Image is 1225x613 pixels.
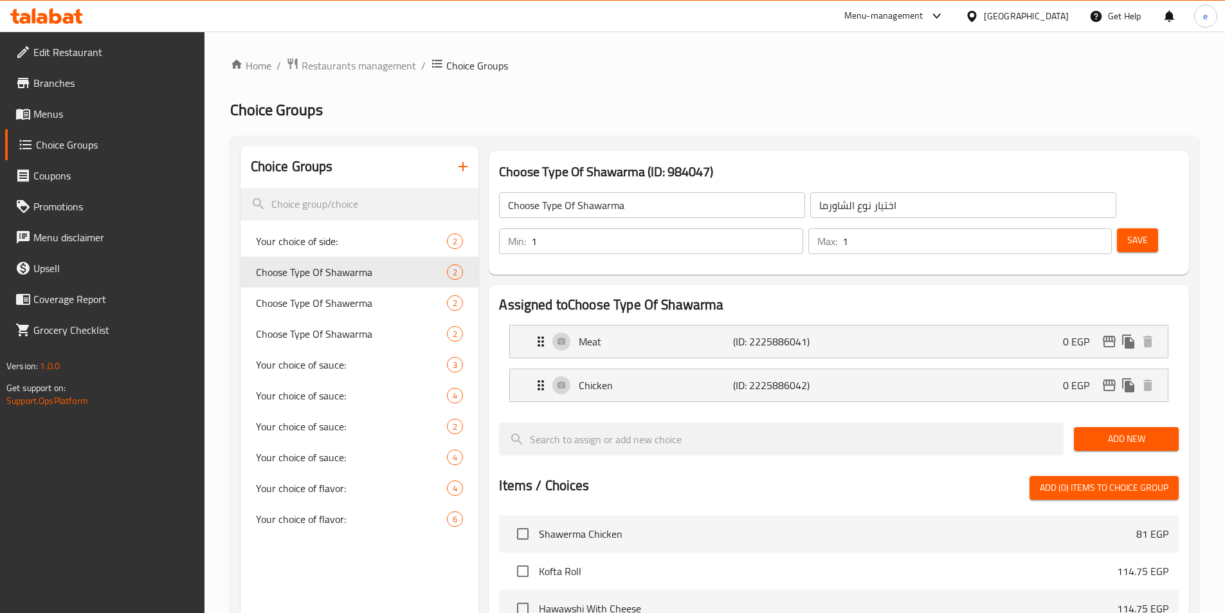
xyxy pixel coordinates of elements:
div: Choices [447,264,463,280]
a: Home [230,58,271,73]
div: Choose Type Of Shawerma2 [240,288,479,318]
span: Get support on: [6,380,66,396]
div: Choices [447,480,463,496]
div: Menu-management [844,8,923,24]
input: search [240,188,479,221]
div: Your choice of flavor:4 [240,473,479,504]
span: 4 [448,390,462,402]
div: Expand [510,325,1168,358]
button: edit [1100,376,1119,395]
a: Edit Restaurant [5,37,204,68]
p: Chicken [579,378,732,393]
span: Save [1127,232,1148,248]
div: Your choice of sauce:3 [240,349,479,380]
a: Choice Groups [5,129,204,160]
button: Add (0) items to choice group [1030,476,1179,500]
span: 3 [448,359,462,371]
h2: Assigned to Choose Type Of Shawarma [499,295,1179,315]
span: 2 [448,421,462,433]
span: Your choice of sauce: [256,450,448,465]
button: duplicate [1119,332,1138,351]
span: Choice Groups [36,137,194,152]
span: Select choice [509,520,536,547]
a: Support.OpsPlatform [6,392,88,409]
span: 6 [448,513,462,526]
span: Menu disclaimer [33,230,194,245]
div: Choices [447,450,463,465]
button: Add New [1074,427,1179,451]
li: / [277,58,281,73]
span: Promotions [33,199,194,214]
span: 4 [448,482,462,495]
span: 2 [448,266,462,279]
a: Upsell [5,253,204,284]
span: 1.0.0 [40,358,60,374]
span: Your choice of sauce: [256,419,448,434]
span: Your choice of sauce: [256,357,448,372]
span: Grocery Checklist [33,322,194,338]
p: Meat [579,334,732,349]
div: Your choice of sauce:4 [240,442,479,473]
span: Coverage Report [33,291,194,307]
li: / [421,58,426,73]
p: Min: [508,233,526,249]
div: Choose Type Of Shawarma2 [240,318,479,349]
button: delete [1138,376,1157,395]
span: Upsell [33,261,194,276]
div: Choices [447,326,463,342]
div: Your choice of flavor:6 [240,504,479,535]
span: Your choice of flavor: [256,511,448,527]
span: Restaurants management [302,58,416,73]
span: Choose Type Of Shawarma [256,264,448,280]
div: Choices [447,419,463,434]
span: Choice Groups [446,58,508,73]
div: Choices [447,295,463,311]
p: 0 EGP [1063,334,1100,349]
span: Shawerma Chicken [539,526,1136,542]
button: delete [1138,332,1157,351]
div: Choices [447,388,463,403]
span: Choose Type Of Shawarma [256,326,448,342]
div: Your choice of sauce:2 [240,411,479,442]
p: Max: [817,233,837,249]
div: Choose Type Of Shawarma2 [240,257,479,288]
span: Select choice [509,558,536,585]
button: Save [1117,228,1158,252]
span: Choice Groups [230,95,323,124]
div: [GEOGRAPHIC_DATA] [984,9,1069,23]
div: Choices [447,511,463,527]
h2: Items / Choices [499,476,589,495]
span: Choose Type Of Shawerma [256,295,448,311]
div: Choices [447,357,463,372]
span: Add New [1084,431,1168,447]
button: duplicate [1119,376,1138,395]
div: Choices [447,233,463,249]
span: Menus [33,106,194,122]
div: Expand [510,369,1168,401]
a: Restaurants management [286,57,416,74]
span: Your choice of flavor: [256,480,448,496]
div: Your choice of sauce:4 [240,380,479,411]
span: Your choice of sauce: [256,388,448,403]
span: Edit Restaurant [33,44,194,60]
span: Kofta Roll [539,563,1117,579]
span: e [1203,9,1208,23]
p: 114.75 EGP [1117,563,1168,579]
button: edit [1100,332,1119,351]
nav: breadcrumb [230,57,1199,74]
a: Menus [5,98,204,129]
span: 4 [448,452,462,464]
span: Coupons [33,168,194,183]
li: Expand [499,363,1179,407]
a: Branches [5,68,204,98]
p: (ID: 2225886041) [733,334,836,349]
a: Coupons [5,160,204,191]
span: 2 [448,328,462,340]
input: search [499,423,1064,455]
a: Coverage Report [5,284,204,315]
div: Your choice of side:2 [240,226,479,257]
p: 0 EGP [1063,378,1100,393]
span: Version: [6,358,38,374]
a: Promotions [5,191,204,222]
p: 81 EGP [1136,526,1168,542]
